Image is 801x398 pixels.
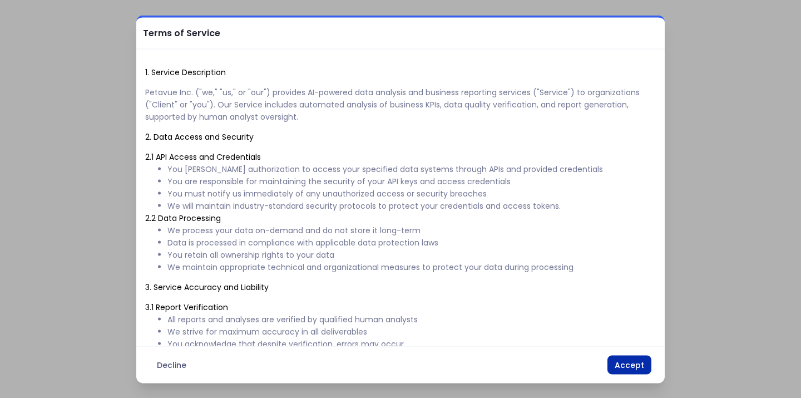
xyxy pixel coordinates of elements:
h2: 3. Service Accuracy and Liability [145,273,656,301]
h6: Petavue Inc. ("we," "us," or "our") provides AI-powered data analysis and business reporting serv... [145,86,656,122]
li: You [PERSON_NAME] authorization to access your specified data systems through APIs and provided c... [167,163,656,175]
button: Accept [607,355,651,374]
li: We process your data on-demand and do not store it long-term [167,224,656,236]
li: You retain all ownership rights to your data [167,248,656,261]
li: You must notify us immediately of any unauthorized access or security breaches [167,187,656,199]
p: 2.1 API Access and Credentials [145,150,656,163]
li: We maintain appropriate technical and organizational measures to protect your data during processing [167,261,656,273]
li: All reports and analyses are verified by qualified human analysts [167,313,656,325]
li: We will maintain industry-standard security protocols to protect your credentials and access tokens. [167,199,656,212]
p: 2.2 Data Processing [145,212,656,224]
li: Data is processed in compliance with applicable data protection laws [167,236,656,248]
h2: 2. Data Access and Security [145,122,656,150]
p: 3.1 Report Verification [145,301,656,313]
h2: Terms of Service [136,17,220,48]
h2: 1. Service Description [145,58,656,86]
li: You are responsible for maintaining the security of your API keys and access credentials [167,175,656,187]
li: We strive for maximum accuracy in all deliverables [167,325,656,337]
button: Decline [150,355,194,374]
li: You acknowledge that despite verification, errors may occur [167,337,656,350]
